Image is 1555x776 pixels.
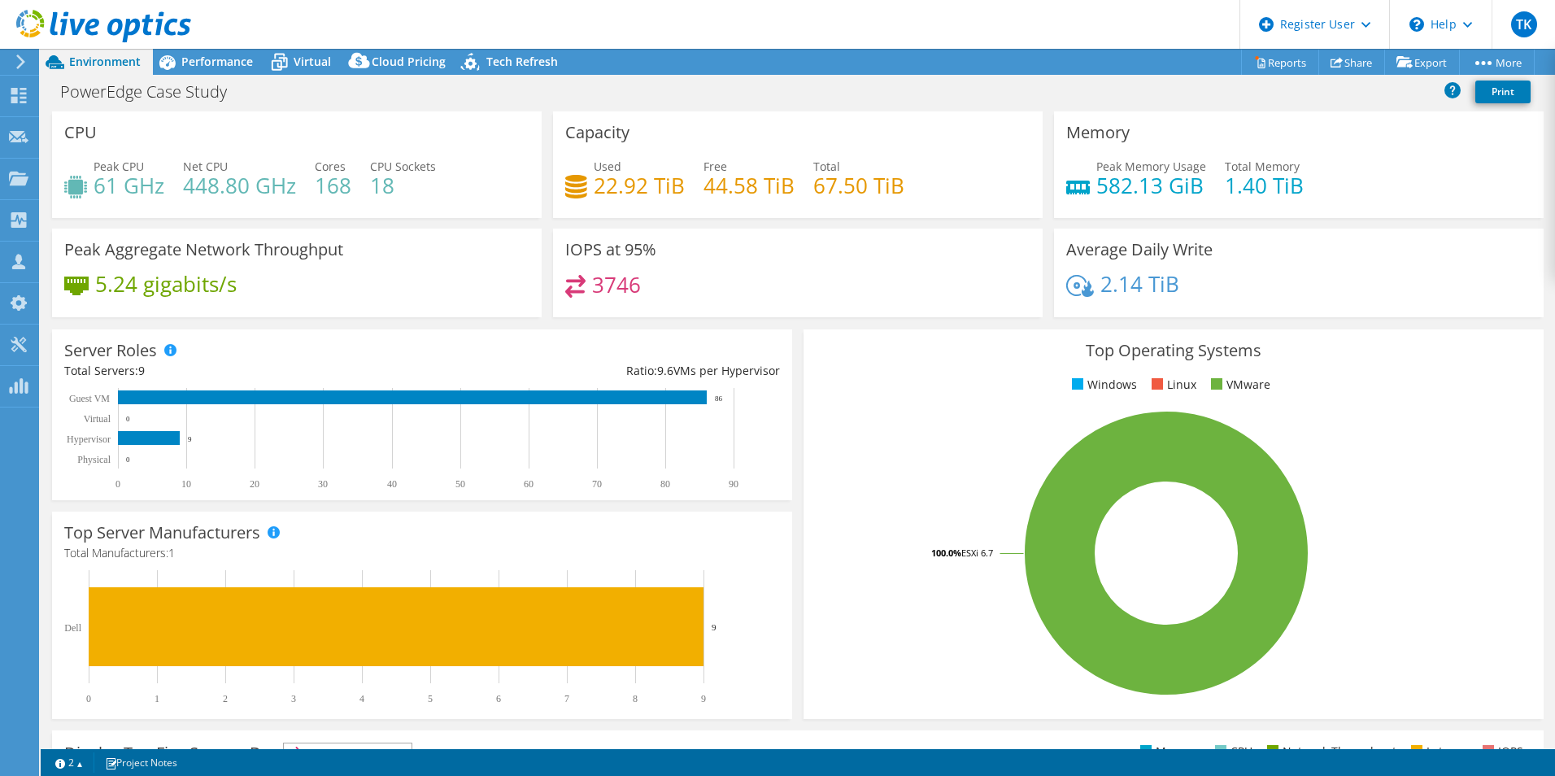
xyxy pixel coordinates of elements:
text: 20 [250,478,259,490]
h4: 1.40 TiB [1225,177,1304,194]
h3: Top Server Manufacturers [64,524,260,542]
span: CPU Sockets [370,159,436,174]
div: Total Servers: [64,362,422,380]
text: 0 [86,693,91,704]
text: 9 [188,435,192,443]
h3: Peak Aggregate Network Throughput [64,241,343,259]
text: 4 [359,693,364,704]
text: Hypervisor [67,434,111,445]
li: VMware [1207,376,1270,394]
text: 50 [455,478,465,490]
span: Performance [181,54,253,69]
span: 9.6 [657,363,673,378]
span: Tech Refresh [486,54,558,69]
h3: Server Roles [64,342,157,360]
text: 80 [660,478,670,490]
text: 3 [291,693,296,704]
text: 0 [115,478,120,490]
span: Peak CPU [94,159,144,174]
a: Project Notes [94,752,189,773]
li: CPU [1211,743,1252,761]
text: 70 [592,478,602,490]
span: Virtual [294,54,331,69]
a: 2 [44,752,94,773]
h3: Memory [1066,124,1130,142]
text: 8 [633,693,638,704]
text: 60 [524,478,534,490]
a: More [1459,50,1535,75]
li: Windows [1068,376,1137,394]
span: 1 [168,545,175,560]
span: Net CPU [183,159,228,174]
text: Physical [77,454,111,465]
text: 5 [428,693,433,704]
text: 30 [318,478,328,490]
text: 7 [564,693,569,704]
h4: 61 GHz [94,177,164,194]
h1: PowerEdge Case Study [53,83,252,101]
li: IOPS [1479,743,1523,761]
a: Reports [1241,50,1319,75]
svg: \n [1409,17,1424,32]
h4: 2.14 TiB [1100,275,1179,293]
span: Free [703,159,727,174]
h4: 22.92 TiB [594,177,685,194]
text: 86 [715,395,723,403]
span: Environment [69,54,141,69]
h3: IOPS at 95% [565,241,656,259]
span: TK [1511,11,1537,37]
li: Latency [1407,743,1468,761]
h4: 582.13 GiB [1096,177,1206,194]
text: 90 [729,478,738,490]
h4: 18 [370,177,436,194]
a: Share [1318,50,1385,75]
tspan: ESXi 6.7 [961,547,993,559]
span: Cloud Pricing [372,54,446,69]
span: Total [813,159,840,174]
h4: Total Manufacturers: [64,544,780,562]
li: Memory [1136,743,1200,761]
text: 0 [126,415,130,423]
span: 9 [138,363,145,378]
h3: Top Operating Systems [816,342,1531,360]
text: Virtual [84,413,111,425]
div: Ratio: VMs per Hypervisor [422,362,780,380]
h4: 67.50 TiB [813,177,904,194]
text: 1 [155,693,159,704]
a: Print [1475,81,1531,103]
h4: 3746 [592,276,641,294]
text: 9 [712,622,717,632]
h4: 168 [315,177,351,194]
text: 9 [701,693,706,704]
h3: CPU [64,124,97,142]
text: Dell [64,622,81,634]
span: Peak Memory Usage [1096,159,1206,174]
li: Linux [1148,376,1196,394]
h3: Average Daily Write [1066,241,1213,259]
a: Export [1384,50,1460,75]
span: Used [594,159,621,174]
text: Guest VM [69,393,110,404]
text: 10 [181,478,191,490]
h4: 44.58 TiB [703,177,795,194]
span: Total Memory [1225,159,1300,174]
li: Network Throughput [1263,743,1396,761]
text: 6 [496,693,501,704]
tspan: 100.0% [931,547,961,559]
span: IOPS [284,743,412,763]
h3: Capacity [565,124,629,142]
text: 2 [223,693,228,704]
h4: 5.24 gigabits/s [95,275,237,293]
text: 40 [387,478,397,490]
span: Cores [315,159,346,174]
h4: 448.80 GHz [183,177,296,194]
text: 0 [126,456,130,464]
